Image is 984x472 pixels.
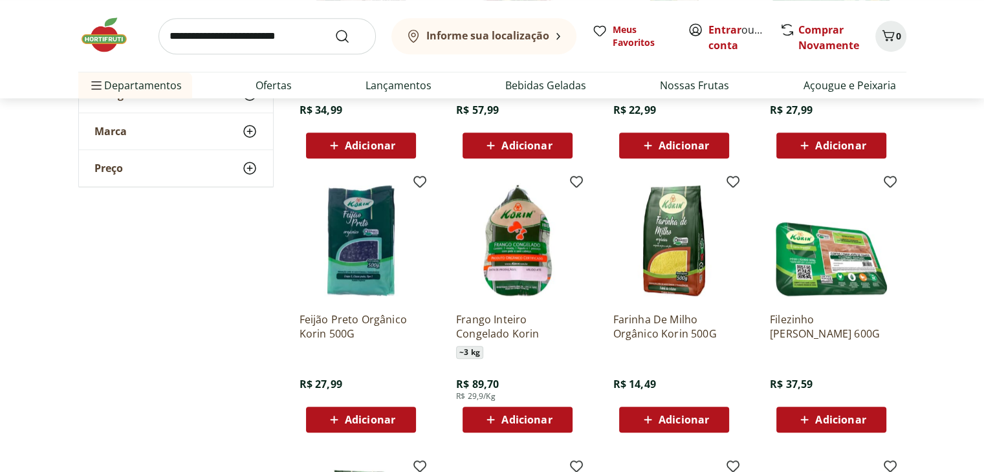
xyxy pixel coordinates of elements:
img: Frango Inteiro Congelado Korin [456,179,579,302]
a: Meus Favoritos [592,23,672,49]
span: R$ 29,9/Kg [456,391,496,402]
button: Informe sua localização [391,18,576,54]
span: R$ 14,49 [613,377,655,391]
span: R$ 37,59 [770,377,813,391]
a: Filezinho [PERSON_NAME] 600G [770,312,893,341]
span: Adicionar [815,414,866,425]
a: Lançamentos [366,78,432,93]
img: Hortifruti [78,16,143,54]
span: ou [708,22,766,53]
span: R$ 34,99 [300,103,342,117]
span: R$ 57,99 [456,103,499,117]
button: Adicionar [463,407,573,433]
a: Comprar Novamente [798,23,859,52]
img: Feijão Preto Orgânico Korin 500G [300,179,422,302]
span: Adicionar [345,414,395,425]
span: Marca [94,125,127,138]
span: 0 [896,30,901,42]
span: Adicionar [659,140,709,151]
a: Farinha De Milho Orgânico Korin 500G [613,312,736,341]
span: Adicionar [501,140,552,151]
img: Farinha De Milho Orgânico Korin 500G [613,179,736,302]
button: Adicionar [306,407,416,433]
button: Adicionar [776,407,886,433]
span: Adicionar [815,140,866,151]
a: Açougue e Peixaria [803,78,895,93]
button: Carrinho [875,21,906,52]
button: Adicionar [306,133,416,158]
span: Adicionar [501,414,552,425]
a: Nossas Frutas [660,78,729,93]
input: search [159,18,376,54]
a: Criar conta [708,23,780,52]
span: Departamentos [89,70,182,101]
span: R$ 89,70 [456,377,499,391]
span: Adicionar [345,140,395,151]
span: Adicionar [659,414,709,425]
span: R$ 27,99 [770,103,813,117]
button: Marca [79,113,273,149]
button: Adicionar [776,133,886,158]
a: Feijão Preto Orgânico Korin 500G [300,312,422,341]
span: ~ 3 kg [456,346,483,359]
span: Preço [94,162,123,175]
a: Bebidas Geladas [505,78,586,93]
button: Adicionar [619,133,729,158]
span: R$ 27,99 [300,377,342,391]
a: Frango Inteiro Congelado Korin [456,312,579,341]
button: Submit Search [334,28,366,44]
button: Menu [89,70,104,101]
span: Meus Favoritos [613,23,672,49]
b: Informe sua localização [426,28,549,43]
button: Adicionar [619,407,729,433]
button: Preço [79,150,273,186]
span: R$ 22,99 [613,103,655,117]
a: Ofertas [256,78,292,93]
img: Filezinho Korin Sassami 600G [770,179,893,302]
button: Adicionar [463,133,573,158]
a: Entrar [708,23,741,37]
